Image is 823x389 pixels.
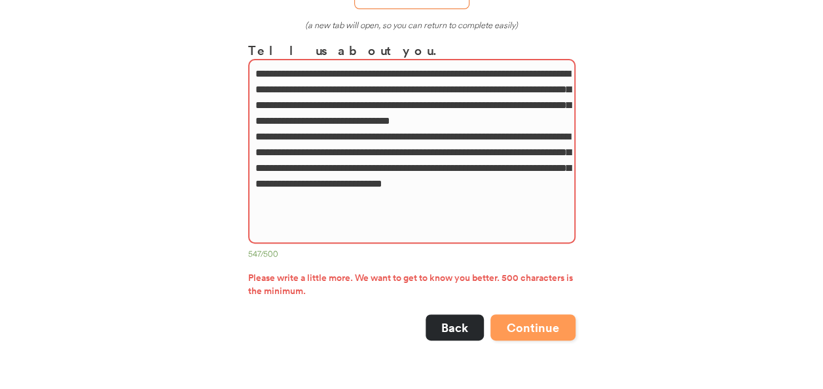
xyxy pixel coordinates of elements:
button: Continue [490,314,576,341]
div: Please write a little more. We want to get to know you better. 500 characters is the minimum. [248,272,576,301]
div: 547/500 [248,249,576,262]
em: (a new tab will open, so you can return to complete easily) [305,20,518,30]
button: Back [426,314,484,341]
h3: Tell us about you. [248,41,576,60]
